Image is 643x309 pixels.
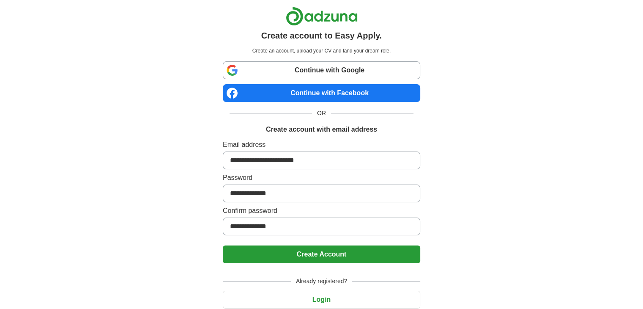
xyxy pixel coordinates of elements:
img: Adzuna logo [286,7,358,26]
h1: Create account to Easy Apply. [261,29,382,42]
a: Login [223,296,420,303]
label: Password [223,173,420,183]
label: Email address [223,140,420,150]
button: Create Account [223,246,420,263]
p: Create an account, upload your CV and land your dream role. [224,47,419,55]
span: Already registered? [291,277,352,286]
a: Continue with Google [223,61,420,79]
label: Confirm password [223,206,420,216]
button: Login [223,291,420,309]
span: OR [312,109,331,118]
h1: Create account with email address [266,124,377,135]
a: Continue with Facebook [223,84,420,102]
